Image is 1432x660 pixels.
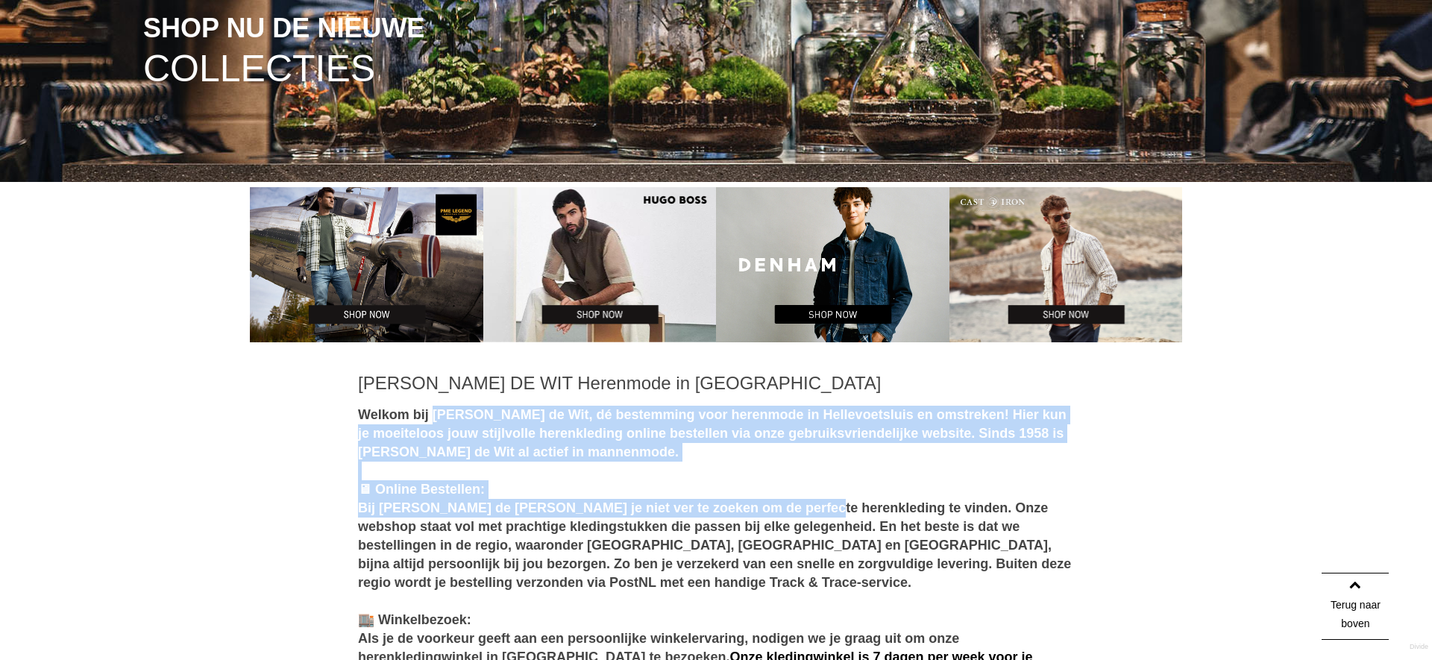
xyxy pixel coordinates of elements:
img: PME [250,187,483,342]
img: Denham [716,187,949,342]
img: Cast Iron [949,187,1183,342]
a: Divide [1410,638,1428,656]
span: COLLECTIES [143,50,375,88]
img: Hugo Boss [483,187,717,342]
h1: [PERSON_NAME] DE WIT Herenmode in [GEOGRAPHIC_DATA] [358,372,1074,395]
a: Terug naar boven [1322,573,1389,640]
span: SHOP NU DE NIEUWE [143,14,424,43]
